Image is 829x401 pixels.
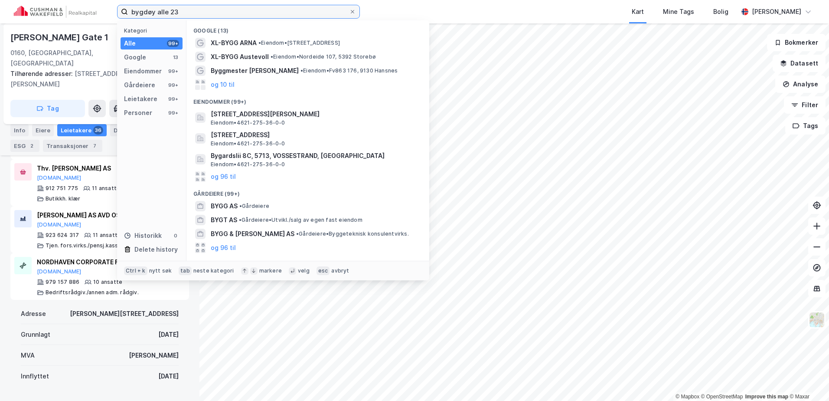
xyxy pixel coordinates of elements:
[21,371,49,381] div: Innflyttet
[93,126,103,135] div: 36
[767,34,826,51] button: Bokmerker
[37,257,166,267] div: NORDHAVEN CORPORATE FINANCE AS
[167,95,179,102] div: 99+
[186,255,429,270] div: Leietakere (99+)
[193,267,234,274] div: neste kategori
[211,66,299,76] span: Byggmester [PERSON_NAME]
[632,7,644,17] div: Kart
[259,267,282,274] div: markere
[786,359,829,401] iframe: Chat Widget
[239,203,242,209] span: •
[128,5,349,18] input: Søk på adresse, matrikkel, gårdeiere, leietakere eller personer
[211,243,236,253] button: og 96 til
[10,100,85,117] button: Tag
[752,7,801,17] div: [PERSON_NAME]
[211,130,419,140] span: [STREET_ADDRESS]
[70,309,179,319] div: [PERSON_NAME][STREET_ADDRESS]
[158,329,179,340] div: [DATE]
[211,151,419,161] span: Bygardslii 8C, 5713, VOSSESTRAND, [GEOGRAPHIC_DATA]
[158,371,179,381] div: [DATE]
[211,38,257,48] span: XL-BYGG ARNA
[32,124,54,136] div: Eiere
[179,266,192,275] div: tab
[90,141,99,150] div: 7
[186,20,429,36] div: Google (13)
[211,109,419,119] span: [STREET_ADDRESS][PERSON_NAME]
[37,268,82,275] button: [DOMAIN_NAME]
[92,185,120,192] div: 11 ansatte
[129,350,179,361] div: [PERSON_NAME]
[21,309,46,319] div: Adresse
[134,244,178,255] div: Delete history
[10,30,110,44] div: [PERSON_NAME] Gate 1
[93,279,122,286] div: 10 ansatte
[124,230,162,241] div: Historikk
[10,48,121,69] div: 0160, [GEOGRAPHIC_DATA], [GEOGRAPHIC_DATA]
[211,215,237,225] span: BYGT AS
[211,161,285,168] span: Eiendom • 4621-275-36-0-0
[809,312,825,328] img: Z
[10,124,29,136] div: Info
[10,69,182,89] div: [STREET_ADDRESS][PERSON_NAME]
[239,217,242,223] span: •
[258,39,261,46] span: •
[713,7,728,17] div: Bolig
[784,96,826,114] button: Filter
[296,230,299,237] span: •
[37,210,166,220] div: [PERSON_NAME] AS AVD OSLO
[296,230,409,237] span: Gårdeiere • Byggeteknisk konsulentvirks.
[10,70,75,77] span: Tilhørende adresser:
[775,76,826,93] button: Analyse
[271,53,273,60] span: •
[211,52,269,62] span: XL-BYGG Austevoll
[773,55,826,72] button: Datasett
[663,7,694,17] div: Mine Tags
[239,217,362,224] span: Gårdeiere • Utvikl./salg av egen fast eiendom
[124,108,152,118] div: Personer
[43,140,102,152] div: Transaksjoner
[46,195,81,202] div: Butikkh. klær
[149,267,172,274] div: nytt søk
[14,6,96,18] img: cushman-wakefield-realkapital-logo.202ea83816669bd177139c58696a8fa1.svg
[258,39,340,46] span: Eiendom • [STREET_ADDRESS]
[167,82,179,89] div: 99+
[298,267,310,274] div: velg
[124,266,147,275] div: Ctrl + k
[211,201,238,211] span: BYGG AS
[167,68,179,75] div: 99+
[37,221,82,228] button: [DOMAIN_NAME]
[124,52,146,62] div: Google
[211,171,236,182] button: og 96 til
[37,174,82,181] button: [DOMAIN_NAME]
[124,38,136,49] div: Alle
[211,229,294,239] span: BYGG & [PERSON_NAME] AS
[46,279,79,286] div: 979 157 886
[124,27,183,34] div: Kategori
[785,117,826,135] button: Tags
[27,141,36,150] div: 2
[786,359,829,401] div: Kontrollprogram for chat
[110,124,153,136] div: Datasett
[172,54,179,61] div: 13
[124,80,155,90] div: Gårdeiere
[211,140,285,147] span: Eiendom • 4621-275-36-0-0
[46,289,139,296] div: Bedriftsrådgiv./annen adm. rådgiv.
[239,203,269,210] span: Gårdeiere
[37,163,166,174] div: Thv. [PERSON_NAME] AS
[46,242,132,249] div: Tjen. fors.virks./pensj.kasser el.
[10,140,39,152] div: ESG
[271,53,376,60] span: Eiendom • Nordeide 107, 5392 Storebø
[172,232,179,239] div: 0
[331,267,349,274] div: avbryt
[676,394,699,400] a: Mapbox
[21,329,50,340] div: Grunnlagt
[745,394,788,400] a: Improve this map
[701,394,743,400] a: OpenStreetMap
[186,92,429,107] div: Eiendommer (99+)
[300,67,303,74] span: •
[300,67,398,74] span: Eiendom • Fv863 176, 9130 Hansnes
[186,184,429,199] div: Gårdeiere (99+)
[124,66,162,76] div: Eiendommer
[46,185,78,192] div: 912 751 775
[124,94,157,104] div: Leietakere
